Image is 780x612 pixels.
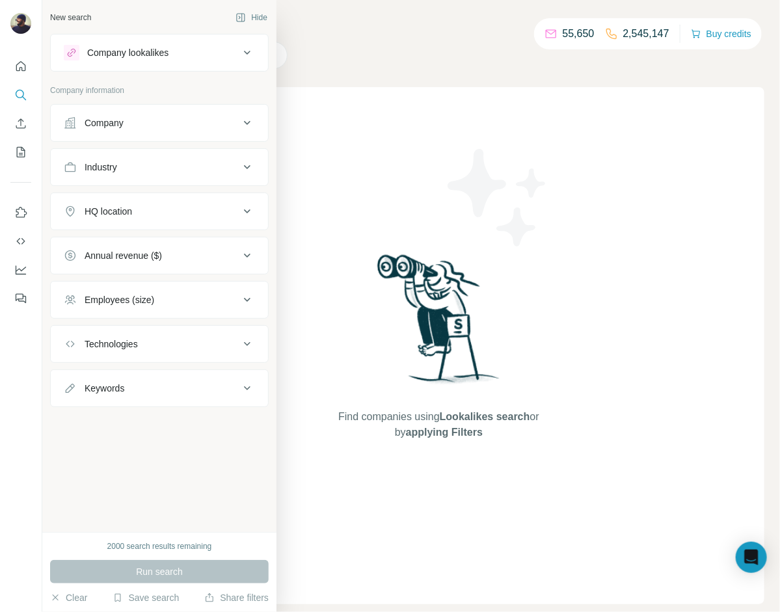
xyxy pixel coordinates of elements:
[10,230,31,253] button: Use Surfe API
[10,287,31,310] button: Feedback
[51,328,268,360] button: Technologies
[107,540,212,552] div: 2000 search results remaining
[226,8,276,27] button: Hide
[87,46,168,59] div: Company lookalikes
[50,591,87,604] button: Clear
[50,85,269,96] p: Company information
[51,107,268,139] button: Company
[10,55,31,78] button: Quick start
[113,16,764,34] h4: Search
[85,338,138,351] div: Technologies
[85,382,124,395] div: Keywords
[50,12,91,23] div: New search
[623,26,669,42] p: 2,545,147
[334,409,543,440] span: Find companies using or by
[736,542,767,573] div: Open Intercom Messenger
[51,152,268,183] button: Industry
[10,112,31,135] button: Enrich CSV
[85,116,124,129] div: Company
[85,293,154,306] div: Employees (size)
[85,205,132,218] div: HQ location
[10,258,31,282] button: Dashboard
[440,411,530,422] span: Lookalikes search
[10,13,31,34] img: Avatar
[563,26,595,42] p: 55,650
[10,83,31,107] button: Search
[85,161,117,174] div: Industry
[51,37,268,68] button: Company lookalikes
[113,591,179,604] button: Save search
[51,196,268,227] button: HQ location
[691,25,751,43] button: Buy credits
[439,139,556,256] img: Surfe Illustration - Stars
[10,140,31,164] button: My lists
[51,373,268,404] button: Keywords
[10,201,31,224] button: Use Surfe on LinkedIn
[85,249,162,262] div: Annual revenue ($)
[204,591,269,604] button: Share filters
[51,240,268,271] button: Annual revenue ($)
[371,251,507,396] img: Surfe Illustration - Woman searching with binoculars
[406,427,483,438] span: applying Filters
[51,284,268,315] button: Employees (size)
